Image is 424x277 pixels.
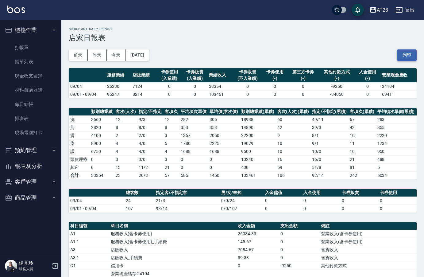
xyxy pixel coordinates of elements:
td: 8 / 0 [137,123,163,131]
td: 242 [348,171,376,179]
button: AT23 [367,4,391,16]
th: 收入金額 [236,222,279,230]
td: 12 [114,115,137,123]
td: 3 [163,131,179,139]
td: 3 [114,155,137,163]
td: 3 / 0 [137,155,163,163]
div: (-) [289,75,317,82]
th: 入金使用 [302,189,340,197]
td: 營業收入(含卡券使用) [319,230,417,238]
td: 0 [279,238,319,246]
button: 前天 [69,49,88,61]
table: a dense table [69,68,417,99]
td: 103461 [240,171,276,179]
td: 57 [163,171,179,179]
td: 26084.33 [236,230,279,238]
td: 49 / 11 [310,115,348,123]
a: 現場電腦打卡 [2,126,59,140]
td: 4 [163,147,179,155]
td: 0 [179,163,208,171]
td: 護 [69,147,90,155]
td: 4 / 0 [137,147,163,155]
div: 卡券販賣 [183,69,206,75]
div: (-) [264,75,286,82]
td: 店販收入_手續費 [109,254,236,262]
div: 第三方卡券 [289,69,317,75]
th: 入金儲值 [264,189,302,197]
td: 2050 [208,131,240,139]
a: 排班表 [2,111,59,126]
td: 0 [279,246,319,254]
button: 客戶管理 [2,174,59,190]
td: 488 [376,155,416,163]
button: 登出 [393,4,417,16]
td: 0 [378,205,417,213]
td: 2820 [90,123,114,131]
div: (-) [357,75,379,82]
td: 282 [179,115,208,123]
td: 305 [208,115,240,123]
td: 1688 [208,147,240,155]
td: 11 [348,139,376,147]
td: 21 [348,155,376,163]
td: 9 [276,131,311,139]
td: 服務收入(含卡券使用)_手續費 [109,238,236,246]
td: 24104 [380,82,417,90]
td: 其它 [69,163,90,171]
td: 9 / 3 [137,115,163,123]
td: 7084.67 [236,246,279,254]
td: 8 [163,123,179,131]
td: 其他付款方式 [319,262,417,270]
td: 283 [376,115,416,123]
a: 材料自購登錄 [2,83,59,97]
td: 0 [264,205,302,213]
td: 353 [179,123,208,131]
td: 9 / 1 [310,139,348,147]
td: 1450 [208,171,240,179]
td: 1780 [179,139,208,147]
th: 客次(人次)(累積) [276,108,311,116]
td: 0 [233,90,262,98]
td: 6750 [90,147,114,155]
td: 2225 [208,139,240,147]
td: 0 [156,82,182,90]
td: 0 [302,205,340,213]
td: 09/01 - 09/04 [69,90,106,98]
td: 染 [69,139,90,147]
a: 每日結帳 [2,97,59,111]
td: 19079 [240,139,276,147]
td: 8 / 1 [310,131,348,139]
td: 售貨收入 [319,254,417,262]
td: 2 / 0 [137,131,163,139]
td: 0 [264,197,302,205]
td: -9250 [319,82,355,90]
td: 10 [276,147,311,155]
th: 營業現金應收 [380,68,417,83]
td: 24 [124,197,154,205]
td: 39 / 3 [310,123,348,131]
td: 8214 [131,90,156,98]
td: 1367 [179,131,208,139]
td: 355 [376,123,416,131]
td: 585 [179,171,208,179]
td: A1.1 [69,238,109,246]
th: 客次(人次) [114,108,137,116]
th: 客項次(累積) [348,108,376,116]
td: 42 [348,123,376,131]
h3: 店家日報表 [69,33,417,42]
td: 93/14 [154,205,220,213]
div: 其他付款方式 [320,69,353,75]
td: 售貨收入 [319,246,417,254]
td: 51 / 8 [310,163,348,171]
td: 10 [276,139,311,147]
th: 平均項次單價(累積) [376,108,416,116]
td: 67 [348,115,376,123]
td: 9500 [240,147,276,155]
th: 平均項次單價 [179,108,208,116]
h5: 楊亮玲 [19,260,50,266]
td: 4 [114,147,137,155]
div: 卡券販賣 [234,69,261,75]
div: 卡券使用 [264,69,286,75]
td: 10 / 0 [310,147,348,155]
td: 0 [236,262,279,270]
